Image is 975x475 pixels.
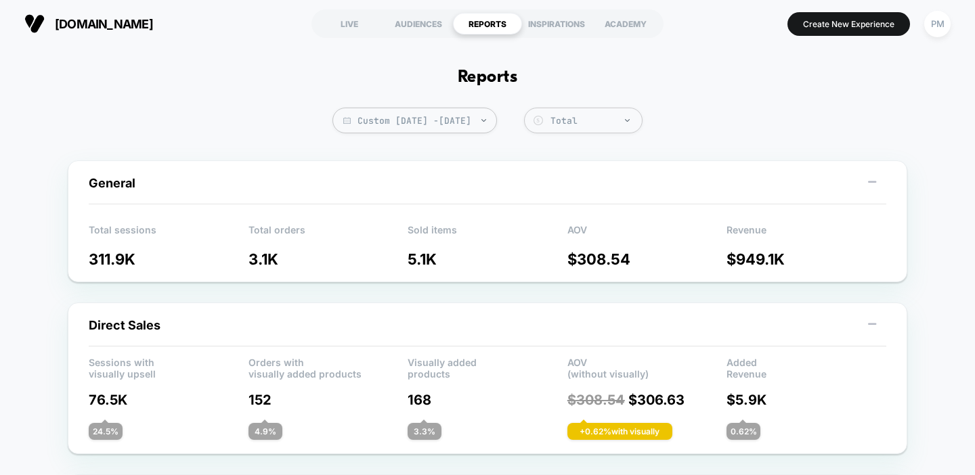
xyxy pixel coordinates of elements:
div: REPORTS [453,13,522,35]
p: Total orders [248,224,408,244]
p: AOV [567,224,727,244]
p: Sessions with visually upsell [89,357,248,377]
div: 3.3 % [408,423,441,440]
div: INSPIRATIONS [522,13,591,35]
p: Orders with visually added products [248,357,408,377]
div: + 0.62 % with visually [567,423,672,440]
button: [DOMAIN_NAME] [20,13,157,35]
p: 311.9K [89,250,248,268]
p: 152 [248,392,408,408]
span: General [89,176,135,190]
p: $ 306.63 [567,392,727,408]
div: 24.5 % [89,423,123,440]
img: Visually logo [24,14,45,34]
p: 76.5K [89,392,248,408]
tspan: $ [536,117,540,124]
p: 5.1K [408,250,567,268]
p: $ 308.54 [567,250,727,268]
div: LIVE [315,13,384,35]
img: end [481,119,486,122]
p: AOV (without visually) [567,357,727,377]
div: PM [924,11,951,37]
button: Create New Experience [787,12,910,36]
p: 3.1K [248,250,408,268]
div: Total [550,115,635,127]
img: calendar [343,117,351,124]
span: [DOMAIN_NAME] [55,17,153,31]
p: Sold items [408,224,567,244]
p: 168 [408,392,567,408]
button: PM [920,10,955,38]
div: 0.62 % [727,423,760,440]
p: Total sessions [89,224,248,244]
span: Custom [DATE] - [DATE] [332,108,497,133]
p: Revenue [727,224,886,244]
span: $ 308.54 [567,392,625,408]
p: $ 5.9K [727,392,886,408]
div: 4.9 % [248,423,282,440]
span: Direct Sales [89,318,160,332]
p: Added Revenue [727,357,886,377]
div: AUDIENCES [384,13,453,35]
p: $ 949.1K [727,250,886,268]
div: ACADEMY [591,13,660,35]
img: end [625,119,630,122]
p: Visually added products [408,357,567,377]
h1: Reports [458,68,517,87]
